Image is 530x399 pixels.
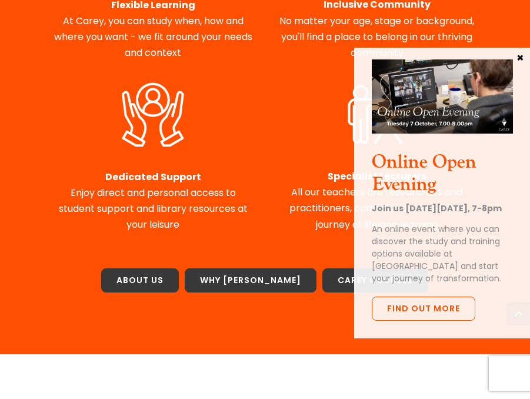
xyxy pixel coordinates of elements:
span: At Carey, you can study when, how and where you want - we fit around your needs and context [54,14,252,59]
a: Online Open Evening Oct 2025 [372,124,513,137]
span: No matter your age, stage or background, you'll find a place to belong in our thriving community [279,14,474,59]
img: Expert Lecturers WHITE [316,78,436,151]
h3: Online Open Evening [372,151,513,202]
img: Online Open Evening Oct 2025 [372,59,513,134]
img: Dedicated Support WHITE [96,78,210,151]
p: An online event where you can discover the study and training options available at [GEOGRAPHIC_DA... [372,223,513,285]
a: Find out more [372,297,475,321]
strong: Specialist Lecturers [328,169,426,183]
div: Page 1 [276,168,477,232]
button: Close [515,52,526,62]
a: About Us [101,268,179,293]
p: All our teachers are researchers and practitioners, committed to their own journey of lifelong le... [276,168,477,232]
p: Enjoy direct and personal access to student support and library resources at your leisure [53,169,254,233]
a: Carey Courses [322,268,428,293]
strong: Join us [DATE][DATE], 7-8pm [372,202,502,214]
strong: Dedicated Support [105,170,201,184]
a: Why [PERSON_NAME] [185,268,316,293]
